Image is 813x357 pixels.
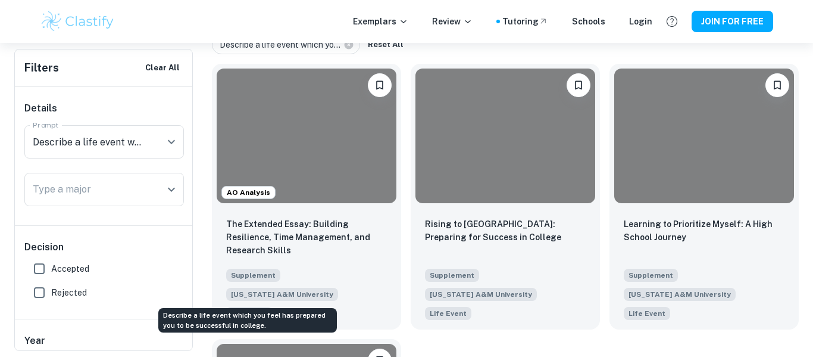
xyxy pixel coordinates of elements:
[222,187,275,198] span: AO Analysis
[24,240,184,254] h6: Decision
[51,262,89,275] span: Accepted
[51,286,87,299] span: Rejected
[411,64,600,330] a: Please log in to bookmark exemplarsRising to New Heights: Preparing for Success in CollegeSupplem...
[212,35,360,54] div: Describe a life event which yo...
[40,10,115,33] img: Clastify logo
[624,288,736,301] span: [US_STATE] A&M University
[624,218,784,244] p: Learning to Prioritize Myself: A High School Journey
[142,59,183,77] button: Clear All
[624,306,670,320] span: Describe a life event which you feel has prepared you to be successful in college.
[212,64,401,330] a: AO AnalysisPlease log in to bookmark exemplarsThe Extended Essay: Building Resilience, Time Manag...
[567,73,590,97] button: Please log in to bookmark exemplars
[158,308,337,333] div: Describe a life event which you feel has prepared you to be successful in college.
[365,36,406,54] button: Reset All
[425,306,471,320] span: Describe a life event which you feel has prepared you to be successful in college.
[628,308,665,319] span: Life Event
[425,218,586,244] p: Rising to New Heights: Preparing for Success in College
[430,308,467,319] span: Life Event
[629,15,652,28] a: Login
[502,15,548,28] a: Tutoring
[220,38,346,51] span: Describe a life event which yo...
[662,11,682,32] button: Help and Feedback
[33,120,59,130] label: Prompt
[572,15,605,28] a: Schools
[226,288,338,301] span: [US_STATE] A&M University
[353,15,408,28] p: Exemplars
[432,15,473,28] p: Review
[24,60,59,76] h6: Filters
[692,11,773,32] button: JOIN FOR FREE
[24,101,184,116] h6: Details
[609,64,799,330] a: Please log in to bookmark exemplarsLearning to Prioritize Myself: A High School JourneySupplement...
[24,334,184,348] h6: Year
[765,73,789,97] button: Please log in to bookmark exemplars
[226,269,280,282] span: Supplement
[368,73,392,97] button: Please log in to bookmark exemplars
[226,218,387,257] p: The Extended Essay: Building Resilience, Time Management, and Research Skills
[624,269,678,282] span: Supplement
[425,288,537,301] span: [US_STATE] A&M University
[163,181,180,198] button: Open
[425,269,479,282] span: Supplement
[163,134,180,150] button: Open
